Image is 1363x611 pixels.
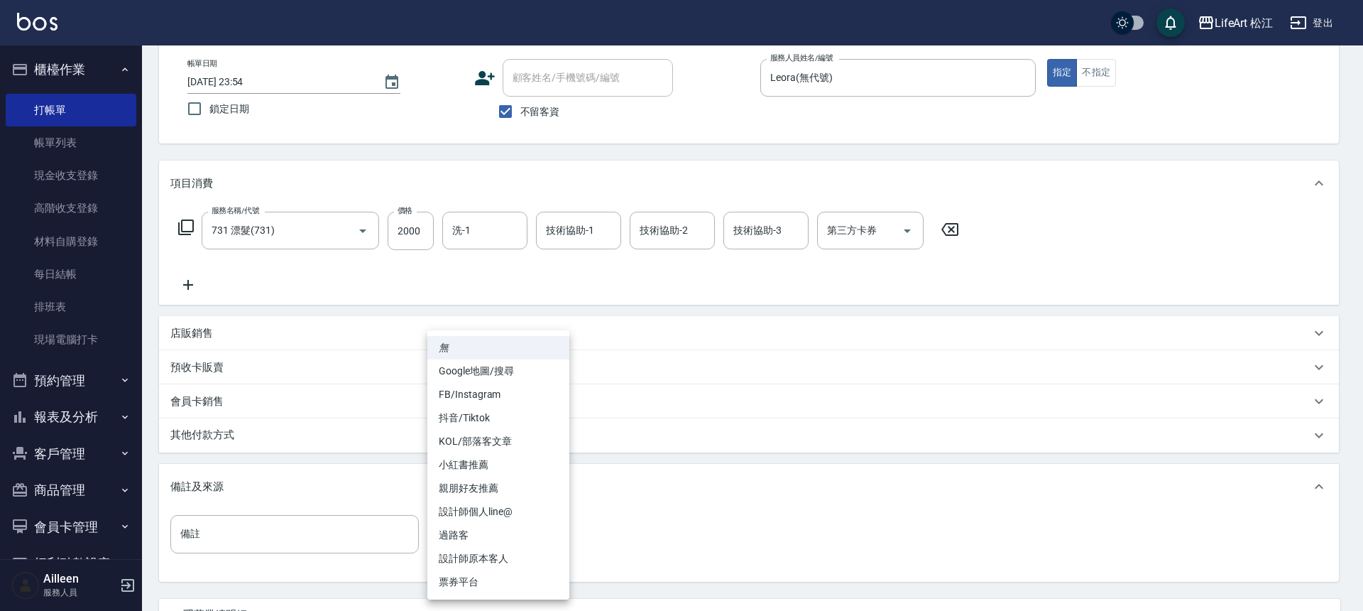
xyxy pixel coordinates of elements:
li: Google地圖/搜尋 [427,359,569,383]
li: KOL/部落客文章 [427,430,569,453]
li: 票券平台 [427,571,569,594]
li: 親朋好友推薦 [427,477,569,500]
li: 抖音/Tiktok [427,406,569,430]
em: 無 [439,340,449,355]
li: 過路客 [427,524,569,547]
li: FB/Instagram [427,383,569,406]
li: 小紅書推薦 [427,453,569,477]
li: 設計師原本客人 [427,547,569,571]
li: 設計師個人line@ [427,500,569,524]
